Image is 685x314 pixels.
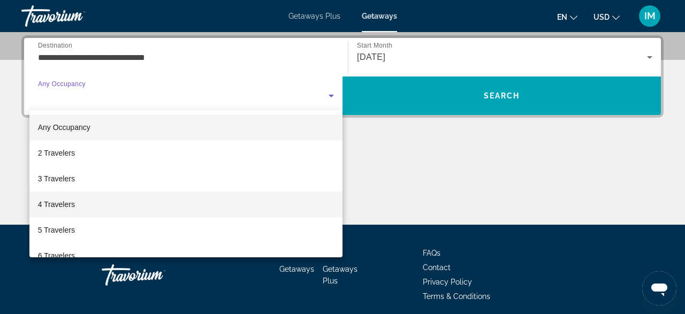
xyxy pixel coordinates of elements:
[642,271,676,305] iframe: Button to launch messaging window
[38,249,75,262] span: 6 Travelers
[38,123,90,132] span: Any Occupancy
[38,224,75,236] span: 5 Travelers
[38,147,75,159] span: 2 Travelers
[38,198,75,211] span: 4 Travelers
[38,172,75,185] span: 3 Travelers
